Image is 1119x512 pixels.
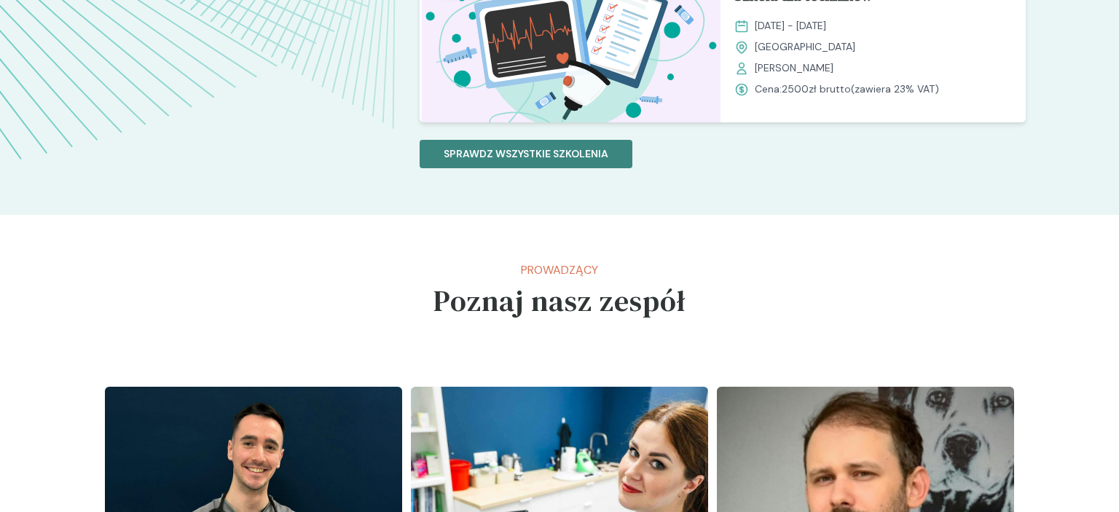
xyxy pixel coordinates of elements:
span: [GEOGRAPHIC_DATA] [755,39,855,55]
span: [PERSON_NAME] [755,60,833,76]
p: Sprawdz wszystkie szkolenia [444,146,608,162]
span: Cena: (zawiera 23% VAT) [755,82,939,97]
span: [DATE] - [DATE] [755,18,826,34]
span: 2500 zł brutto [782,82,851,95]
h5: Poznaj nasz zespół [433,279,686,323]
a: Sprawdz wszystkie szkolenia [420,146,632,161]
button: Sprawdz wszystkie szkolenia [420,140,632,168]
p: Prowadzący [433,261,686,279]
